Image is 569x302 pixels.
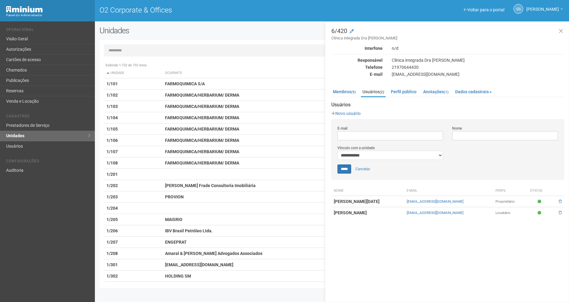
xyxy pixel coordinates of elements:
[6,114,90,120] li: Cadastros
[350,28,354,35] a: Modificar a unidade
[331,35,564,41] small: Clínica integrada Dra [PERSON_NAME]
[106,251,118,256] strong: 1/208
[422,87,450,96] a: Anotações(1)
[99,6,327,14] h1: O2 Corporate & Offices
[331,28,564,41] h3: 6/420
[387,46,569,51] div: n/d
[526,8,563,13] a: [PERSON_NAME]
[380,90,384,94] small: (2)
[454,87,493,96] a: Dados cadastrais
[165,115,239,120] strong: FARMOQUIMICA/HERBARIUM/ DERMA
[528,186,553,196] th: Status
[387,57,569,63] div: Clínica integrada Dra [PERSON_NAME]
[165,251,262,256] strong: Amaral & [PERSON_NAME] Advogados Associados
[407,199,463,204] a: [EMAIL_ADDRESS][DOMAIN_NAME]
[106,262,118,267] strong: 1/301
[106,217,118,222] strong: 1/205
[331,102,564,108] strong: Usuários
[387,72,569,77] div: [EMAIL_ADDRESS][DOMAIN_NAME]
[106,81,118,86] strong: 1/101
[106,206,118,211] strong: 1/204
[331,186,404,196] th: Nome
[165,183,256,188] strong: [PERSON_NAME] Frade Consultoria Imobiliária
[327,46,387,51] div: Interfone
[337,126,348,131] label: E-mail
[327,64,387,70] div: Telefone
[493,186,528,196] th: Perfil
[331,111,361,116] a: Novo usuário
[538,210,543,215] span: Ativo
[538,199,543,204] span: Ativo
[327,57,387,63] div: Responsável
[106,138,118,143] strong: 1/106
[526,1,559,12] span: Gabriela Souza
[334,210,367,215] strong: [PERSON_NAME]
[106,172,118,177] strong: 1/201
[6,28,90,34] li: Operacional
[104,63,560,68] div: Exibindo 1-732 de 732 itens
[493,196,528,207] td: Proprietário
[106,104,118,109] strong: 1/103
[387,64,569,70] div: 21970644430
[361,87,386,97] a: Usuários(2)
[106,194,118,199] strong: 1/203
[104,68,163,78] th: Unidade: activate to sort column descending
[106,160,118,165] strong: 1/108
[352,164,373,174] a: Cancelar
[165,160,239,165] strong: FARMOQUIMICA/HERBARIUM/ DERMA
[106,183,118,188] strong: 1/202
[165,194,184,199] strong: PROVION
[106,240,118,245] strong: 1/207
[444,90,448,94] small: (1)
[493,207,528,219] td: Locatário
[106,127,118,131] strong: 1/105
[106,149,118,154] strong: 1/107
[404,186,493,196] th: E-mail
[165,149,239,154] strong: FARMOQUIMICA/HERBARIUM/ DERMA
[165,138,239,143] strong: FARMOQUIMICA/HERBARIUM/ DERMA
[6,159,90,165] li: Configurações
[165,240,187,245] strong: ENGEPRAT
[106,93,118,98] strong: 1/102
[513,4,523,14] a: GS
[99,26,288,35] h2: Unidades
[106,115,118,120] strong: 1/104
[6,13,90,18] div: Painel do Administrador
[464,7,504,12] a: Voltar para o portal
[106,228,118,233] strong: 1/206
[331,87,357,96] a: Membros(9)
[407,211,463,215] a: [EMAIL_ADDRESS][DOMAIN_NAME]
[163,68,364,78] th: Ocupante: activate to sort column ascending
[6,6,43,13] img: Minium
[165,127,239,131] strong: FARMOQUIMICA/HERBARIUM/ DERMA
[165,228,213,233] strong: IBV Brasil Petróleo Ltda.
[389,87,418,96] a: Perfil público
[334,199,380,204] strong: [PERSON_NAME][DATE]
[165,262,233,267] strong: [EMAIL_ADDRESS][DOMAIN_NAME]
[106,274,118,278] strong: 1/302
[337,145,375,151] label: Vínculo com a unidade
[327,72,387,77] div: E-mail
[165,104,239,109] strong: FARMOQUIMICA/HERBARIUM/ DERMA
[165,81,205,86] strong: FARMOQUIMICA S/A
[452,126,462,131] label: Nome
[165,274,191,278] strong: HOLDING SM
[351,90,356,94] small: (9)
[165,93,239,98] strong: FARMOQUIMICA/HERBARIUM/ DERMA
[165,217,182,222] strong: MAISRIO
